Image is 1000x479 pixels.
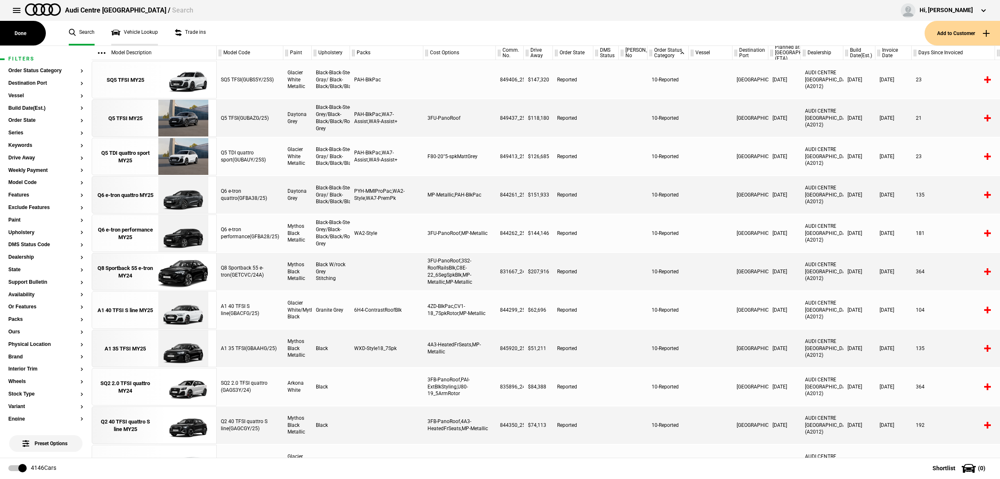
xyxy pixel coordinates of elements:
div: [GEOGRAPHIC_DATA] [732,368,768,406]
div: [DATE] [875,214,912,252]
div: [DATE] [843,368,875,406]
button: Shortlist(0) [920,458,1000,479]
div: 10-Reported [647,368,689,406]
div: $126,685 [524,138,553,175]
div: 4A3-HeatedFrSeats,MP-Metallic [423,330,496,367]
div: 845920_25 [496,330,524,367]
div: [DATE] [843,214,875,252]
div: Reported [553,214,593,252]
section: Upholstery [8,230,83,242]
div: 10-Reported [647,406,689,444]
button: Add to Customer [925,21,1000,45]
div: 21 [912,99,995,137]
section: Series [8,130,83,143]
button: Build Date(Est.) [8,106,83,111]
div: 849437_25 [496,99,524,137]
a: Q6 e-tron quattro MY25 [96,176,154,214]
button: Packs [8,317,83,323]
a: SQ5 TFSI MY25 [96,61,154,99]
div: 844350_25 [496,406,524,444]
div: F80-20"5-spkMattGrey [423,138,496,175]
div: Mythos Black Metallic [283,253,312,290]
div: [DATE] [875,176,912,214]
div: Reported [553,330,593,367]
div: $62,696 [524,291,553,329]
section: Order State [8,118,83,130]
div: [GEOGRAPHIC_DATA] [732,138,768,175]
div: PYH-MMIProPac,WA2-Style,WA7-PremPk [350,176,423,214]
div: [GEOGRAPHIC_DATA] [732,61,768,98]
div: Order State [553,46,593,60]
button: Destination Port [8,81,83,86]
img: Audi_GUBAUY_25S_GX_2Y2Y_WA9_PAH_WA7_5MB_6FJ_WXC_PWL_PYH_F80_H65_(Nadin:_5MB_6FJ_C56_F80_H65_PAH_P... [154,138,212,176]
div: Cost Options [423,46,495,60]
section: Or Features [8,304,83,317]
div: $144,146 [524,214,553,252]
div: $51,211 [524,330,553,367]
div: Model Description [92,46,216,60]
div: 4ZD-BlkPac,CV1-18_7SpkRotor,MP-Metallic [423,291,496,329]
div: [GEOGRAPHIC_DATA] [732,176,768,214]
div: 3FU-PanoRoof [423,99,496,137]
div: [DATE] [768,61,801,98]
section: Interior Trim [8,366,83,379]
section: Packs [8,317,83,329]
button: Ours [8,329,83,335]
div: Packs [350,46,423,60]
div: 3FU-PanoRoof,3S2-RoofRailsBlk,C8E-22_6SegSpkBlk,MP-Metallic,MP-Metallic [423,253,496,290]
div: Model Code [217,46,283,60]
div: Q2 40 TFSI quattro S line MY24 [96,456,154,471]
div: $84,388 [524,368,553,406]
div: AUDI CENTRE [GEOGRAPHIC_DATA] (A2012) [801,61,843,98]
img: Audi_GAGCGY_25_YM_0E0E_3FB_4A3_(Nadin:_3FB_4A3_C48)_ext.png [154,407,212,444]
div: Glacier White/Mythos Black [283,291,312,329]
div: SQ5 TFSI(GUBS5Y/25S) [217,61,283,98]
section: Variant [8,404,83,416]
div: 849413_25 [496,138,524,175]
button: Paint [8,217,83,223]
section: Vessel [8,93,83,106]
div: Granite Grey [312,291,350,329]
div: Reported [553,253,593,290]
div: AUDI CENTRE [GEOGRAPHIC_DATA] (A2012) [801,138,843,175]
div: SQ2 2.0 TFSI quattro (GAGS3Y/24) [217,368,283,406]
div: [GEOGRAPHIC_DATA] [732,253,768,290]
a: Vehicle Lookup [111,21,158,45]
div: Black-Black-Steel Grey/Black-Black/Black/Rock Grey [312,214,350,252]
div: Glacier White Metallic [283,138,312,175]
section: Ours [8,329,83,342]
div: Hi, [PERSON_NAME] [920,6,973,15]
div: PAH-BlkPac,WA7-Assist,WA9-Assist+ [350,99,423,137]
div: Reported [553,61,593,98]
div: 3FB-PanoRoof,PAI-ExtBlkStyling,U80-19_5ArmRotor [423,368,496,406]
div: [DATE] [843,406,875,444]
button: Series [8,130,83,136]
img: Audi_GUBS5Y_25S_GX_2Y2Y_PAH_WA2_6FJ_53A_PYH_PWO_(Nadin:_53A_6FJ_C56_PAH_PWO_PYH_S9S_WA2)_ext.png [154,61,212,99]
span: Shortlist [932,465,955,471]
button: Features [8,192,83,198]
div: Reported [553,406,593,444]
div: Reported [553,99,593,137]
div: 23 [912,138,995,175]
span: Preset Options [24,430,67,446]
section: State [8,267,83,280]
div: Comm. No. [496,46,523,60]
button: Interior Trim [8,366,83,372]
div: Black [312,368,350,406]
div: [DATE] [768,291,801,329]
button: Order State [8,118,83,124]
div: Reported [553,368,593,406]
div: 10-Reported [647,61,689,98]
div: Reported [553,138,593,175]
img: Audi_GETCVC_24A_MP_0E0E_C8E_MP_WQS-1_2MB_3FU_3S2_(Nadin:_1XP_2MB_3FU_3S2_4ZD_6FJ_C30_C8E_N5K_WQS_... [154,253,212,291]
div: A1 35 TFSI MY25 [105,345,146,353]
div: 835896_24 [496,368,524,406]
div: [DATE] [875,368,912,406]
div: 10-Reported [647,99,689,137]
div: Q6 e-tron performance(GFBA28/25) [217,214,283,252]
div: 844261_25 [496,176,524,214]
button: State [8,267,83,273]
div: Drive Away [524,46,552,60]
section: Destination Port [8,81,83,93]
div: PAH-BlkPac [350,61,423,98]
